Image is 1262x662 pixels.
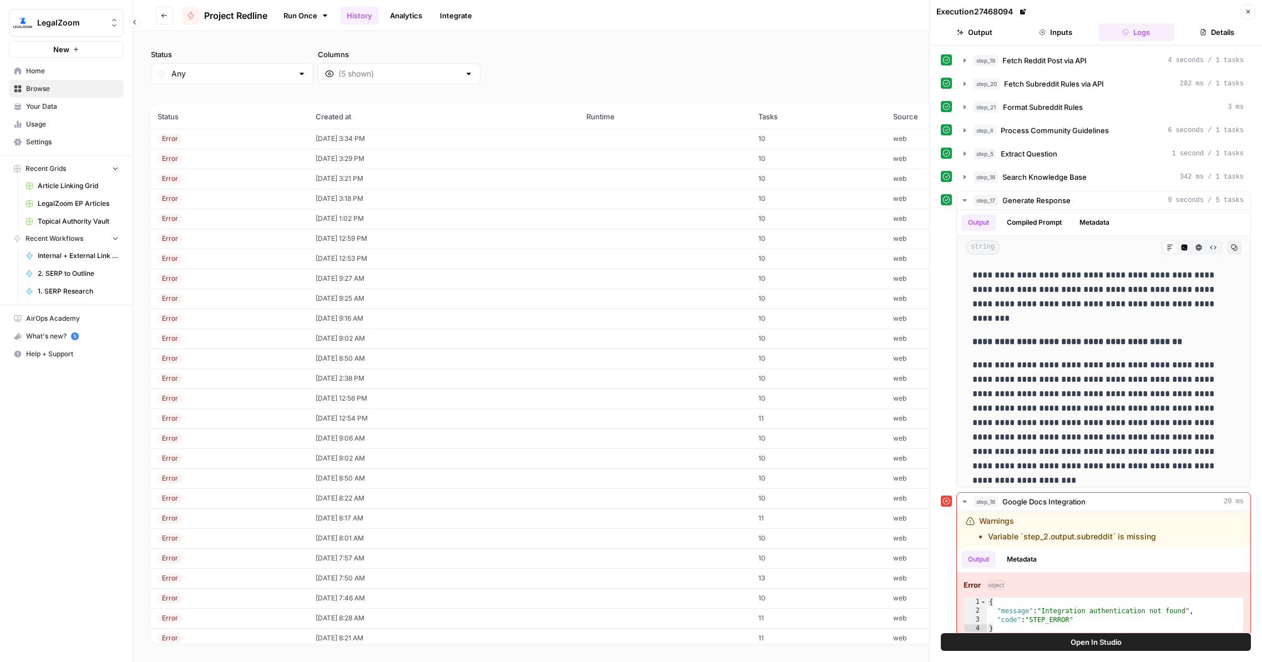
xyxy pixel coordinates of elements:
[21,247,124,265] a: Internal + External Link Addition
[752,169,887,189] td: 10
[433,7,479,24] a: Integrate
[886,568,1045,588] td: web
[340,7,379,24] a: History
[752,608,887,628] td: 11
[26,66,119,76] span: Home
[309,508,580,528] td: [DATE] 8:17 AM
[1000,214,1068,231] button: Compiled Prompt
[158,533,183,543] div: Error
[71,332,79,340] a: 5
[309,129,580,149] td: [DATE] 3:34 PM
[1001,148,1057,159] span: Extract Question
[886,528,1045,548] td: web
[985,580,1007,590] span: object
[338,68,460,79] input: (5 shown)
[957,493,1250,511] button: 20 ms
[1228,102,1244,112] span: 3 ms
[38,286,119,296] span: 1. SERP Research
[158,413,183,423] div: Error
[957,75,1250,93] button: 282 ms / 1 tasks
[309,104,580,129] th: Created at
[886,348,1045,368] td: web
[752,388,887,408] td: 10
[9,160,124,177] button: Recent Grids
[309,428,580,448] td: [DATE] 9:06 AM
[886,588,1045,608] td: web
[158,154,183,164] div: Error
[158,174,183,184] div: Error
[752,588,887,608] td: 10
[752,149,887,169] td: 10
[9,310,124,327] a: AirOps Academy
[752,249,887,269] td: 10
[957,98,1250,116] button: 3 ms
[309,588,580,608] td: [DATE] 7:46 AM
[38,251,119,261] span: Internal + External Link Addition
[309,488,580,508] td: [DATE] 8:22 AM
[886,628,1045,648] td: web
[309,388,580,408] td: [DATE] 12:56 PM
[158,513,183,523] div: Error
[752,628,887,648] td: 11
[752,229,887,249] td: 10
[9,230,124,247] button: Recent Workflows
[158,633,183,643] div: Error
[752,508,887,528] td: 11
[53,44,69,55] span: New
[886,508,1045,528] td: web
[964,615,987,624] div: 3
[182,7,267,24] a: Project Redline
[961,551,996,568] button: Output
[886,289,1045,309] td: web
[752,209,887,229] td: 10
[38,269,119,279] span: 2. SERP to Outline
[974,171,998,183] span: step_16
[1017,23,1094,41] button: Inputs
[752,329,887,348] td: 10
[886,548,1045,568] td: web
[171,68,293,79] input: Any
[957,191,1250,209] button: 9 seconds / 5 tasks
[13,13,33,33] img: LegalZoom Logo
[309,209,580,229] td: [DATE] 1:02 PM
[1179,23,1255,41] button: Details
[1003,102,1083,113] span: Format Subreddit Rules
[1002,195,1071,206] span: Generate Response
[158,493,183,503] div: Error
[309,189,580,209] td: [DATE] 3:18 PM
[309,448,580,468] td: [DATE] 9:02 AM
[1002,496,1086,507] span: Google Docs Integration
[151,84,1244,104] span: (66 records)
[309,368,580,388] td: [DATE] 2:38 PM
[957,52,1250,69] button: 4 seconds / 1 tasks
[957,145,1250,163] button: 1 second / 1 tasks
[886,448,1045,468] td: web
[1000,551,1043,568] button: Metadata
[1004,78,1104,89] span: Fetch Subreddit Rules via API
[974,496,998,507] span: step_18
[966,240,1000,255] span: string
[752,289,887,309] td: 10
[1168,125,1244,135] span: 6 seconds / 1 tasks
[158,274,183,284] div: Error
[974,195,998,206] span: step_17
[964,579,981,590] strong: Error
[988,531,1156,542] li: Variable `step_2.output.subreddit` is missing
[37,17,104,28] span: LegalZoom
[38,181,119,191] span: Article Linking Grid
[1098,23,1175,41] button: Logs
[158,234,183,244] div: Error
[158,254,183,264] div: Error
[1180,79,1244,89] span: 282 ms / 1 tasks
[964,598,987,607] div: 1
[158,393,183,403] div: Error
[1001,125,1109,136] span: Process Community Guidelines
[1168,195,1244,205] span: 9 seconds / 5 tasks
[961,214,996,231] button: Output
[886,388,1045,408] td: web
[9,98,124,115] a: Your Data
[936,23,1013,41] button: Output
[158,194,183,204] div: Error
[941,633,1251,651] button: Open In Studio
[26,137,119,147] span: Settings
